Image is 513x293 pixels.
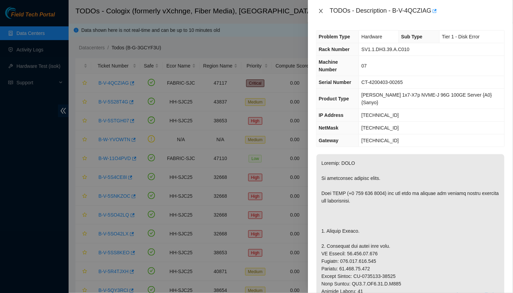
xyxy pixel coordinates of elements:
[330,5,505,16] div: TODOs - Description - B-V-4QCZIAG
[319,112,344,118] span: IP Address
[401,34,422,39] span: Sub Type
[319,125,339,131] span: NetMask
[442,34,480,39] span: Tier 1 - Disk Error
[319,96,349,101] span: Product Type
[319,47,350,52] span: Rack Number
[361,92,492,105] span: [PERSON_NAME] 1x7-X7p NVME-J 96G 100GE Server {A0}{Sanyo}
[361,138,399,143] span: [TECHNICAL_ID]
[361,63,367,69] span: 07
[319,80,351,85] span: Serial Number
[318,8,324,14] span: close
[361,112,399,118] span: [TECHNICAL_ID]
[319,34,350,39] span: Problem Type
[361,80,403,85] span: CT-4200403-00265
[316,8,326,14] button: Close
[361,125,399,131] span: [TECHNICAL_ID]
[361,34,382,39] span: Hardware
[319,138,339,143] span: Gateway
[361,47,409,52] span: SV1.1.DH3.39.A.C010
[319,59,338,72] span: Machine Number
